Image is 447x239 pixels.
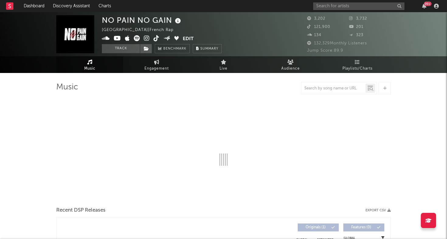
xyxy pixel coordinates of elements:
span: 134 [307,33,321,37]
a: Live [190,56,257,73]
span: Music [84,65,95,72]
span: Audience [281,65,300,72]
a: Music [56,56,123,73]
button: Originals(1) [298,223,339,231]
span: 132,329 Monthly Listeners [307,41,367,45]
span: 323 [349,33,363,37]
input: Search for artists [313,2,404,10]
button: Track [102,44,140,53]
button: Summary [193,44,222,53]
span: 3,732 [349,17,367,21]
button: Features(0) [343,223,384,231]
span: 201 [349,25,363,29]
div: [GEOGRAPHIC_DATA] | French Rap [102,26,181,34]
span: Jump Score: 89.9 [307,49,343,53]
button: 99+ [422,4,426,9]
a: Playlists/Charts [324,56,391,73]
div: 99 + [424,2,431,6]
span: Playlists/Charts [342,65,372,72]
span: Live [220,65,227,72]
span: 3,202 [307,17,325,21]
span: Originals ( 1 ) [302,226,330,229]
a: Benchmark [155,44,190,53]
span: 121,900 [307,25,330,29]
a: Audience [257,56,324,73]
input: Search by song name or URL [301,86,366,91]
button: Edit [183,35,194,43]
span: Benchmark [163,45,186,53]
a: Engagement [123,56,190,73]
span: Engagement [144,65,169,72]
span: Summary [200,47,218,50]
button: Export CSV [366,209,391,212]
span: Features ( 0 ) [347,226,375,229]
span: Recent DSP Releases [56,207,106,214]
div: NO PAIN NO GAIN [102,15,182,25]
